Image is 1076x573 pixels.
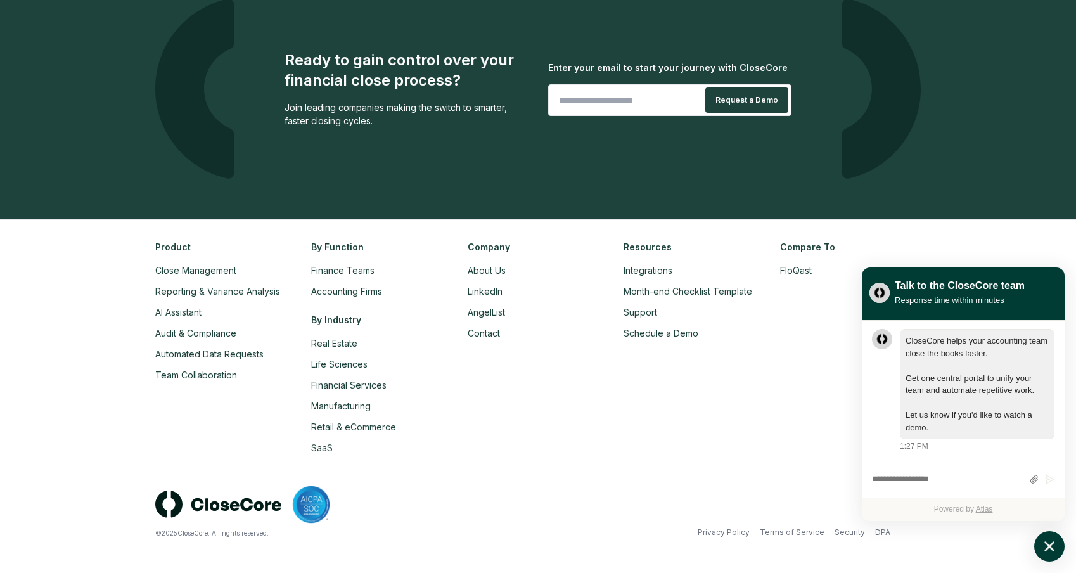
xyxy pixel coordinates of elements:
[862,267,1065,521] div: atlas-window
[835,527,865,538] a: Security
[285,101,528,127] div: Join leading companies making the switch to smarter, faster closing cycles.
[624,240,764,254] h3: Resources
[155,328,236,338] a: Audit & Compliance
[872,329,892,349] div: atlas-message-author-avatar
[780,265,812,276] a: FloQast
[155,370,237,380] a: Team Collaboration
[1029,474,1039,485] button: Attach files by clicking or dropping files here
[976,505,993,513] a: Atlas
[468,240,608,254] h3: Company
[311,240,452,254] h3: By Function
[155,307,202,318] a: AI Assistant
[311,380,387,390] a: Financial Services
[311,422,396,432] a: Retail & eCommerce
[875,527,890,538] a: DPA
[155,240,296,254] h3: Product
[780,240,921,254] h3: Compare To
[468,286,503,297] a: LinkedIn
[155,286,280,297] a: Reporting & Variance Analysis
[285,50,528,91] div: Ready to gain control over your financial close process?
[311,338,357,349] a: Real Estate
[311,265,375,276] a: Finance Teams
[1034,531,1065,562] button: atlas-launcher
[900,441,928,452] div: 1:27 PM
[906,335,1049,434] div: atlas-message-text
[311,359,368,370] a: Life Sciences
[311,401,371,411] a: Manufacturing
[760,527,824,538] a: Terms of Service
[311,286,382,297] a: Accounting Firms
[311,313,452,326] h3: By Industry
[311,442,333,453] a: SaaS
[155,349,264,359] a: Automated Data Requests
[900,329,1054,452] div: Wednesday, August 20, 1:27 PM
[872,468,1054,491] div: atlas-composer
[624,307,657,318] a: Support
[900,329,1054,439] div: atlas-message-bubble
[862,321,1065,521] div: atlas-ticket
[862,498,1065,521] div: Powered by
[624,286,752,297] a: Month-end Checklist Template
[155,529,538,538] div: © 2025 CloseCore. All rights reserved.
[468,328,500,338] a: Contact
[624,265,672,276] a: Integrations
[895,293,1025,307] div: Response time within minutes
[468,307,505,318] a: AngelList
[705,87,788,113] button: Request a Demo
[468,265,506,276] a: About Us
[292,486,330,524] img: SOC 2 compliant
[548,61,791,74] div: Enter your email to start your journey with CloseCore
[869,283,890,303] img: yblje5SQxOoZuw2TcITt_icon.png
[895,278,1025,293] div: Talk to the CloseCore team
[698,527,750,538] a: Privacy Policy
[624,328,698,338] a: Schedule a Demo
[155,491,282,518] img: logo
[155,265,236,276] a: Close Management
[872,329,1054,452] div: atlas-message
